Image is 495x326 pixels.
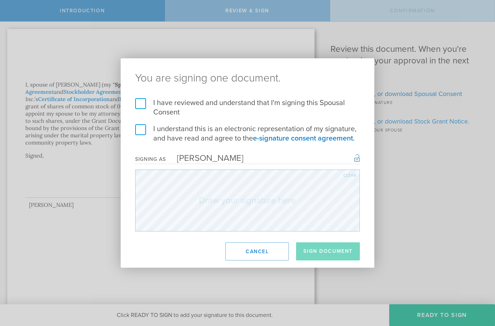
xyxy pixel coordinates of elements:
button: Cancel [225,242,289,260]
div: Signing as [135,156,166,162]
label: I understand this is an electronic representation of my signature, and have read and agree to the . [135,124,360,143]
ng-pluralize: You are signing one document. [135,73,360,84]
div: [PERSON_NAME] [166,153,244,163]
label: I have reviewed and understand that I'm signing this Spousal Consent [135,98,360,117]
a: e-signature consent agreement [253,134,353,143]
button: Sign Document [296,242,360,260]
